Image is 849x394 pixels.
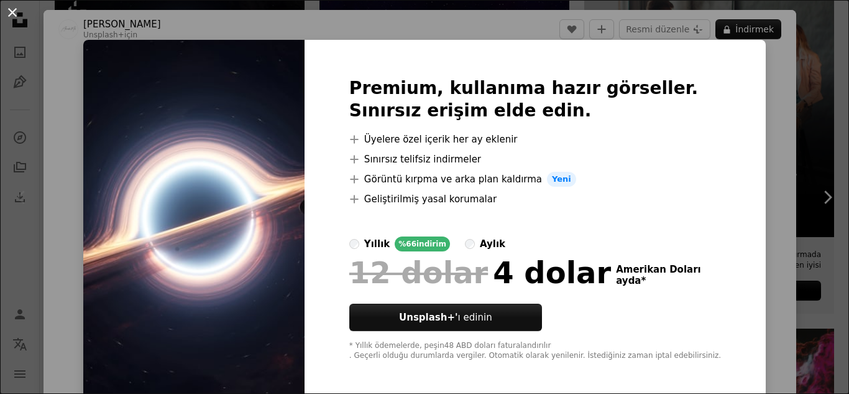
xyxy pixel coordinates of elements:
[349,341,444,350] font: * Yıllık ödemelerde, peşin
[465,239,475,249] input: aylık
[349,304,542,331] button: Unsplash+'ı edinin
[364,154,481,165] font: Sınırsız telifsiz indirmeler
[364,174,542,185] font: Görüntü kırpma ve arka plan kaldırma
[444,341,551,350] font: 48 ABD doları faturalandırılır
[493,255,611,290] font: 4 dolar
[399,312,458,323] font: Unsplash+'
[349,78,698,98] font: Premium, kullanıma hazır görseller.
[398,240,416,248] font: %66
[416,240,446,248] font: indirim
[364,134,518,145] font: Üyelere özel içerik her ay eklenir
[349,351,721,360] font: . Geçerli olduğu durumlarda vergiler. Otomatik olarak yenilenir. İstediğiniz zaman iptal edebilir...
[349,100,592,121] font: Sınırsız erişim elde edin.
[552,174,571,184] font: Yeni
[458,312,492,323] font: ı edinin
[616,264,701,275] font: Amerikan Doları
[480,238,505,250] font: aylık
[616,275,641,286] font: ayda
[349,255,488,290] font: 12 dolar
[349,239,359,249] input: yıllık%66indirim
[364,194,497,205] font: Geliştirilmiş yasal korumalar
[364,238,390,250] font: yıllık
